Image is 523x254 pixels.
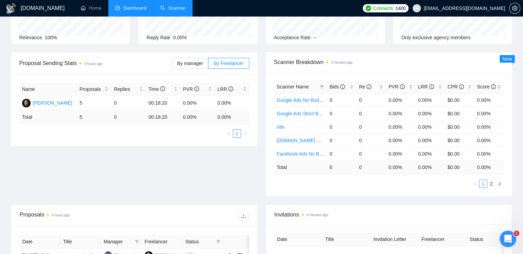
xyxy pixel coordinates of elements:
[418,84,434,89] span: LRR
[183,86,199,92] span: PVR
[479,180,487,188] a: 1
[216,240,220,244] span: filter
[509,6,520,11] a: setting
[445,107,474,120] td: $0.00
[356,134,386,147] td: 0
[415,160,445,174] td: 0.00 %
[123,5,146,11] span: Dashboard
[329,84,345,89] span: Bids
[111,110,145,124] td: 0
[233,130,241,137] a: 1
[180,96,215,110] td: 0.00%
[474,93,504,107] td: 0.00%
[414,6,419,11] span: user
[19,35,42,40] span: Relevance
[19,59,172,67] span: Proposal Sending Stats
[509,3,520,14] button: setting
[356,107,386,120] td: 0
[419,233,467,246] th: Freelancer
[146,35,170,40] span: Reply Rate
[274,233,323,246] th: Date
[474,120,504,134] td: 0.00%
[445,134,474,147] td: $0.00
[415,120,445,134] td: 0.00%
[149,86,165,92] span: Time
[133,236,140,247] span: filter
[445,120,474,134] td: $0.00
[471,180,479,188] li: Previous Page
[45,35,57,40] span: 100%
[474,107,504,120] td: 0.00%
[415,107,445,120] td: 0.00%
[111,83,145,96] th: Replies
[101,235,142,248] th: Manager
[474,160,504,174] td: 0.00 %
[194,86,199,91] span: info-circle
[445,147,474,160] td: $0.00
[477,84,495,89] span: Score
[20,235,60,248] th: Date
[277,111,330,116] a: Google Ads Strict Budget
[307,213,328,217] time: 4 minutes ago
[415,134,445,147] td: 0.00%
[386,107,415,120] td: 0.00%
[114,85,138,93] span: Replies
[238,213,249,219] span: download
[445,93,474,107] td: $0.00
[445,160,474,174] td: $ 0.00
[401,35,471,40] span: Only exclusive agency members
[331,61,353,64] time: 3 minutes ago
[84,62,102,66] time: 4 hours ago
[277,124,285,130] a: n8n
[215,236,222,247] span: filter
[495,180,504,188] button: right
[225,129,233,138] button: left
[429,84,434,89] span: info-circle
[327,93,356,107] td: 0
[52,213,70,217] time: 4 hours ago
[277,84,309,89] span: Scanner Name
[277,138,388,143] a: [DOMAIN_NAME] & other tools - [PERSON_NAME]
[77,110,111,124] td: 5
[142,235,182,248] th: Freelancer
[115,6,120,10] span: dashboard
[323,233,371,246] th: Title
[498,182,502,186] span: right
[19,110,77,124] td: Total
[33,99,72,107] div: [PERSON_NAME]
[22,100,72,105] a: DS[PERSON_NAME]
[491,84,496,89] span: info-circle
[241,129,249,138] button: right
[22,99,31,107] img: DS
[474,134,504,147] td: 0.00%
[366,6,371,11] img: upwork-logo.png
[488,180,495,188] a: 2
[356,147,386,160] td: 0
[415,93,445,107] td: 0.00%
[386,120,415,134] td: 0.00%
[386,93,415,107] td: 0.00%
[81,5,101,11] a: homeHome
[356,160,386,174] td: 0
[500,231,516,247] iframe: Intercom live chat
[146,110,180,124] td: 00:18:20
[318,82,325,92] span: filter
[146,96,180,110] td: 00:18:20
[386,134,415,147] td: 0.00%
[367,84,371,89] span: info-circle
[400,84,405,89] span: info-circle
[233,129,241,138] li: 1
[320,85,324,89] span: filter
[6,3,17,14] img: logo
[177,61,203,66] span: By manager
[77,96,111,110] td: 5
[19,83,77,96] th: Name
[274,58,504,66] span: Scanner Breakdown
[274,210,504,219] span: Invitations
[459,84,464,89] span: info-circle
[371,233,419,246] th: Invitation Letter
[514,231,519,236] span: 1
[389,84,405,89] span: PVR
[277,97,326,103] a: Google Ads No Budget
